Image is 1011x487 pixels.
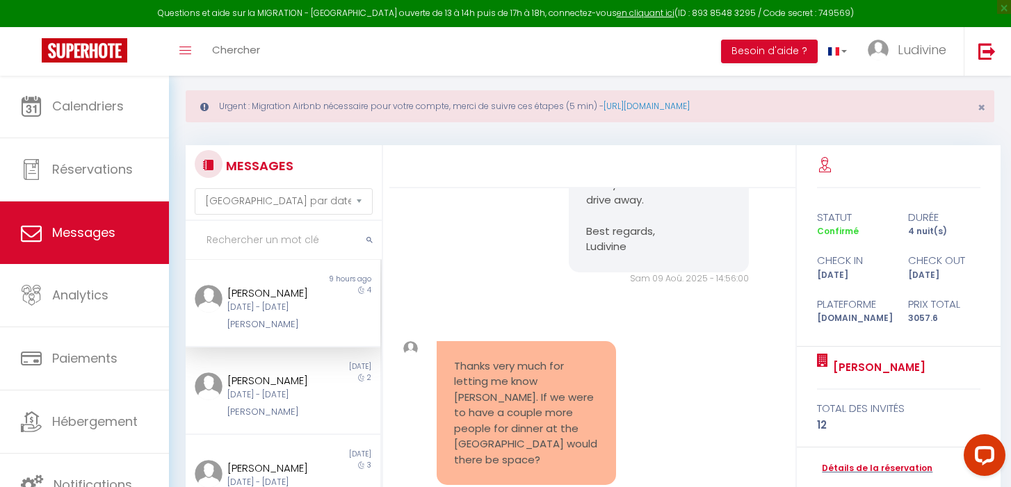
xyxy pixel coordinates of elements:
[52,349,118,367] span: Paiements
[52,160,133,178] span: Réservations
[52,286,108,304] span: Analytics
[604,100,690,112] a: [URL][DOMAIN_NAME]
[868,40,889,60] img: ...
[978,99,985,116] span: ×
[569,272,749,286] div: Sam 09 Aoû. 2025 - 14:56:00
[899,269,989,282] div: [DATE]
[808,209,898,226] div: statut
[367,372,371,383] span: 2
[227,285,323,302] div: [PERSON_NAME]
[898,41,946,58] span: Ludivine
[227,405,323,419] div: [PERSON_NAME]
[808,269,898,282] div: [DATE]
[283,361,380,372] div: [DATE]
[721,40,818,63] button: Besoin d'aide ?
[283,274,380,285] div: 9 hours ago
[52,224,115,241] span: Messages
[454,358,599,468] pre: Thanks very much for letting me know [PERSON_NAME]. If we were to have a couple more people for d...
[978,101,985,114] button: Close
[186,221,382,260] input: Rechercher un mot clé
[227,317,323,331] div: [PERSON_NAME]
[899,225,989,238] div: 4 nuit(s)
[817,462,932,475] a: Détails de la réservation
[817,225,859,237] span: Confirmé
[52,97,124,115] span: Calendriers
[953,429,1011,487] iframe: LiveChat chat widget
[195,285,223,313] img: ...
[617,7,674,19] a: en cliquant ici
[195,372,223,400] img: ...
[403,341,418,356] img: ...
[899,209,989,226] div: durée
[808,252,898,269] div: check in
[227,372,323,389] div: [PERSON_NAME]
[52,413,138,430] span: Hébergement
[42,38,127,63] img: Super Booking
[828,359,925,376] a: [PERSON_NAME]
[212,42,260,57] span: Chercher
[202,27,270,76] a: Chercher
[227,460,323,477] div: [PERSON_NAME]
[808,296,898,313] div: Plateforme
[367,285,371,295] span: 4
[367,460,371,470] span: 3
[223,150,293,181] h3: MESSAGES
[817,400,980,417] div: total des invités
[978,42,996,60] img: logout
[899,312,989,325] div: 3057.6
[817,417,980,434] div: 12
[808,312,898,325] div: [DOMAIN_NAME]
[186,90,994,122] div: Urgent : Migration Airbnb nécessaire pour votre compte, merci de suivre ces étapes (5 min) -
[857,27,964,76] a: ... Ludivine
[899,296,989,313] div: Prix total
[899,252,989,269] div: check out
[283,449,380,460] div: [DATE]
[227,388,323,402] div: [DATE] - [DATE]
[227,301,323,314] div: [DATE] - [DATE]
